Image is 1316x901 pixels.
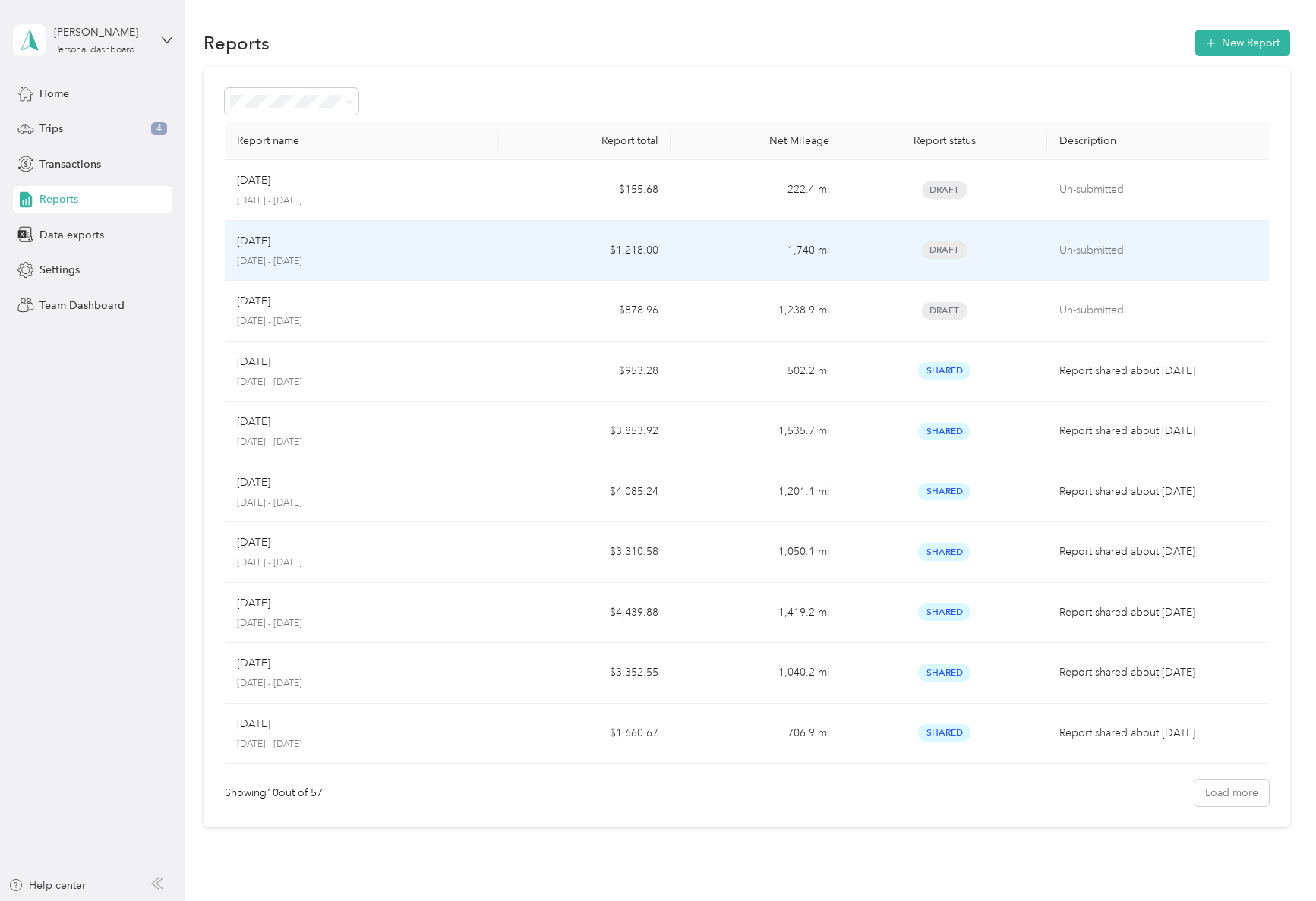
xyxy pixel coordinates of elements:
[1195,30,1290,56] button: New Report
[225,785,323,801] div: Showing 10 out of 57
[39,86,69,102] span: Home
[499,402,671,462] td: $3,853.92
[918,603,970,621] span: Shared
[1059,423,1264,439] p: Report shared about [DATE]
[39,121,63,137] span: Trips
[671,342,842,402] td: 502.2 mi
[499,281,671,342] td: $878.96
[151,122,167,136] span: 4
[237,436,487,449] p: [DATE] - [DATE]
[237,474,270,491] p: [DATE]
[671,522,842,583] td: 1,050.1 mi
[499,342,671,402] td: $953.28
[39,227,104,243] span: Data exports
[54,24,149,40] div: [PERSON_NAME]
[499,462,671,523] td: $4,085.24
[1059,543,1264,560] p: Report shared about [DATE]
[854,134,1035,147] div: Report status
[237,255,487,269] p: [DATE] - [DATE]
[237,534,270,551] p: [DATE]
[237,315,487,329] p: [DATE] - [DATE]
[8,877,86,893] button: Help center
[1059,664,1264,681] p: Report shared about [DATE]
[225,122,499,160] th: Report name
[39,298,125,313] span: Team Dashboard
[918,543,970,561] span: Shared
[671,704,842,764] td: 706.9 mi
[671,583,842,644] td: 1,419.2 mi
[918,724,970,742] span: Shared
[1059,302,1264,319] p: Un-submitted
[1231,816,1316,901] iframe: Everlance-gr Chat Button Frame
[1194,780,1269,806] button: Load more
[237,233,270,250] p: [DATE]
[499,522,671,583] td: $3,310.58
[1059,725,1264,742] p: Report shared about [DATE]
[39,156,101,172] span: Transactions
[922,181,967,199] span: Draft
[204,35,270,51] h1: Reports
[237,354,270,370] p: [DATE]
[671,402,842,462] td: 1,535.7 mi
[499,704,671,764] td: $1,660.67
[918,483,970,500] span: Shared
[671,281,842,342] td: 1,238.9 mi
[499,221,671,282] td: $1,218.00
[237,617,487,631] p: [DATE] - [DATE]
[237,172,270,189] p: [DATE]
[237,414,270,430] p: [DATE]
[922,302,967,320] span: Draft
[237,738,487,751] p: [DATE] - [DATE]
[671,643,842,704] td: 1,040.2 mi
[1059,363,1264,380] p: Report shared about [DATE]
[918,423,970,440] span: Shared
[237,556,487,570] p: [DATE] - [DATE]
[39,262,80,278] span: Settings
[671,122,842,160] th: Net Mileage
[671,160,842,221] td: 222.4 mi
[499,122,671,160] th: Report total
[54,46,135,55] div: Personal dashboard
[237,293,270,310] p: [DATE]
[237,496,487,510] p: [DATE] - [DATE]
[1059,181,1264,198] p: Un-submitted
[237,655,270,672] p: [DATE]
[499,160,671,221] td: $155.68
[237,677,487,691] p: [DATE] - [DATE]
[237,194,487,208] p: [DATE] - [DATE]
[237,376,487,389] p: [DATE] - [DATE]
[499,583,671,644] td: $4,439.88
[918,362,970,380] span: Shared
[1059,604,1264,621] p: Report shared about [DATE]
[1059,242,1264,259] p: Un-submitted
[1059,484,1264,500] p: Report shared about [DATE]
[39,191,78,207] span: Reports
[918,664,970,682] span: Shared
[237,716,270,732] p: [DATE]
[1047,122,1276,160] th: Description
[671,221,842,282] td: 1,740 mi
[922,241,967,259] span: Draft
[237,595,270,612] p: [DATE]
[671,462,842,523] td: 1,201.1 mi
[499,643,671,704] td: $3,352.55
